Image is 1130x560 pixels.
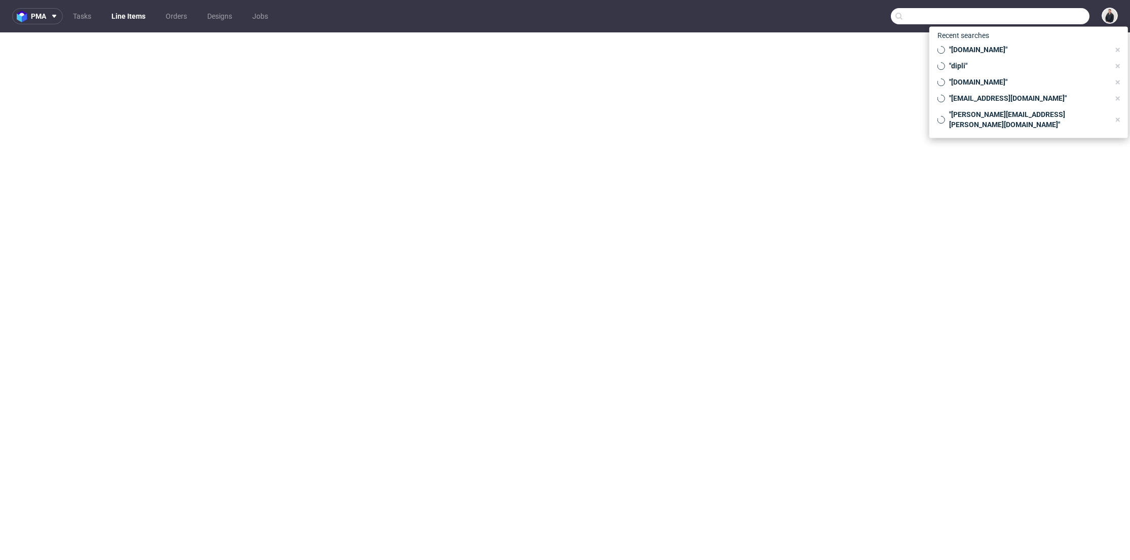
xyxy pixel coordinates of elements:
[933,27,993,44] span: Recent searches
[201,8,238,24] a: Designs
[945,77,1110,87] span: "[DOMAIN_NAME]"
[945,109,1110,130] span: "[PERSON_NAME][EMAIL_ADDRESS][PERSON_NAME][DOMAIN_NAME]"
[945,45,1110,55] span: "[DOMAIN_NAME]"
[31,13,46,20] span: pma
[246,8,274,24] a: Jobs
[12,8,63,24] button: pma
[945,61,1110,71] span: "dipli"
[945,93,1110,103] span: "[EMAIL_ADDRESS][DOMAIN_NAME]"
[1103,9,1117,23] img: Adrian Margula
[105,8,152,24] a: Line Items
[17,11,31,22] img: logo
[67,8,97,24] a: Tasks
[160,8,193,24] a: Orders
